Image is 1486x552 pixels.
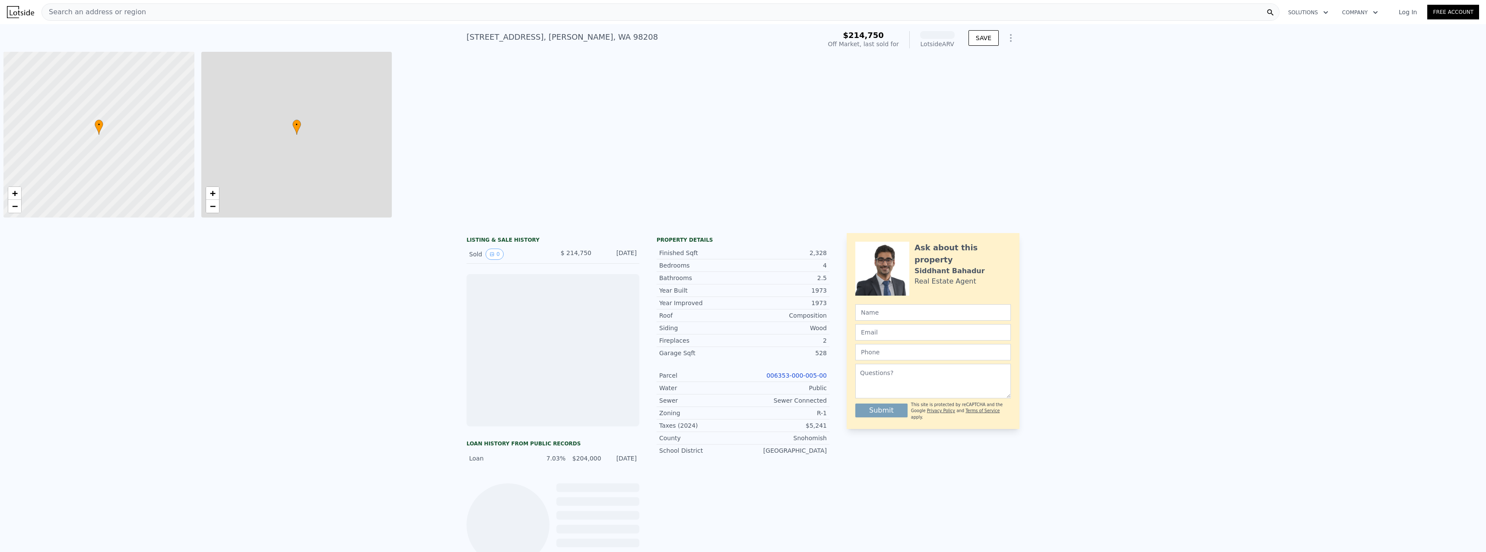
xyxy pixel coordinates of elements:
[206,187,219,200] a: Zoom in
[1335,5,1385,20] button: Company
[659,409,743,417] div: Zoning
[469,454,530,463] div: Loan
[743,384,827,392] div: Public
[7,6,34,18] img: Lotside
[659,371,743,380] div: Parcel
[1281,5,1335,20] button: Solutions
[659,274,743,282] div: Bathrooms
[659,434,743,442] div: County
[911,402,1011,420] div: This site is protected by reCAPTCHA and the Google and apply.
[469,249,546,260] div: Sold
[743,446,827,455] div: [GEOGRAPHIC_DATA]
[657,237,829,243] div: Property details
[855,324,1011,341] input: Email
[743,434,827,442] div: Snohomish
[743,349,827,357] div: 528
[659,249,743,257] div: Finished Sqft
[1388,8,1427,16] a: Log In
[743,336,827,345] div: 2
[743,249,827,257] div: 2,328
[467,31,658,43] div: [STREET_ADDRESS] , [PERSON_NAME] , WA 98208
[914,242,1011,266] div: Ask about this property
[659,421,743,430] div: Taxes (2024)
[659,311,743,320] div: Roof
[927,408,955,413] a: Privacy Policy
[606,454,637,463] div: [DATE]
[486,249,504,260] button: View historical data
[743,286,827,295] div: 1973
[743,299,827,307] div: 1973
[1002,29,1019,47] button: Show Options
[855,404,908,417] button: Submit
[659,286,743,295] div: Year Built
[914,276,976,287] div: Real Estate Agent
[855,344,1011,360] input: Phone
[8,187,21,200] a: Zoom in
[467,237,639,245] div: LISTING & SALE HISTORY
[12,188,18,199] span: +
[743,324,827,332] div: Wood
[659,396,743,405] div: Sewer
[42,7,146,17] span: Search an address or region
[467,440,639,447] div: Loan history from public records
[210,188,215,199] span: +
[743,409,827,417] div: R-1
[206,200,219,213] a: Zoom out
[743,274,827,282] div: 2.5
[598,249,637,260] div: [DATE]
[965,408,1000,413] a: Terms of Service
[561,249,591,256] span: $ 214,750
[1427,5,1479,19] a: Free Account
[210,201,215,211] span: −
[743,396,827,405] div: Sewer Connected
[743,421,827,430] div: $5,241
[12,201,18,211] span: −
[743,311,827,320] div: Composition
[659,446,743,455] div: School District
[535,454,565,463] div: 7.03%
[968,30,999,46] button: SAVE
[828,40,899,48] div: Off Market, last sold for
[914,266,985,276] div: Siddhant Bahadur
[855,304,1011,321] input: Name
[659,261,743,270] div: Bedrooms
[843,31,884,40] span: $214,750
[743,261,827,270] div: 4
[571,454,601,463] div: $204,000
[766,372,827,379] a: 006353-000-005-00
[659,336,743,345] div: Fireplaces
[920,40,955,48] div: Lotside ARV
[659,349,743,357] div: Garage Sqft
[292,120,301,135] div: •
[292,121,301,129] span: •
[659,384,743,392] div: Water
[95,120,103,135] div: •
[95,121,103,129] span: •
[659,324,743,332] div: Siding
[659,299,743,307] div: Year Improved
[8,200,21,213] a: Zoom out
